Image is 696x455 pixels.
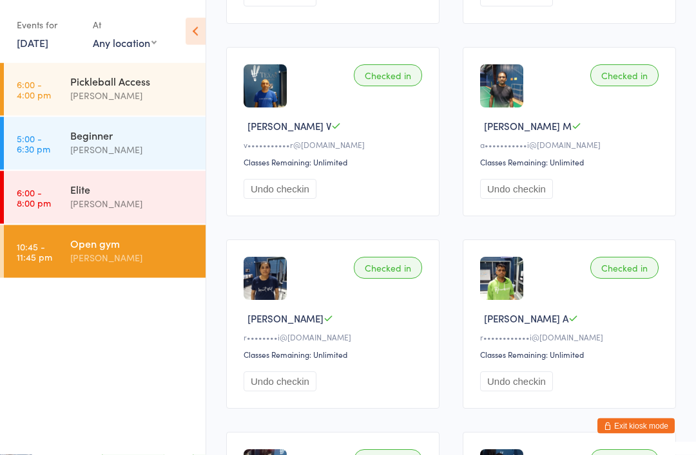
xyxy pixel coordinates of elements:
[93,35,157,50] div: Any location
[70,88,195,103] div: [PERSON_NAME]
[244,257,287,301] img: image1751589701.png
[244,332,426,343] div: r••••••••i@[DOMAIN_NAME]
[17,133,50,154] time: 5:00 - 6:30 pm
[590,65,659,87] div: Checked in
[244,372,316,392] button: Undo checkin
[590,257,659,279] div: Checked in
[480,257,523,301] img: image1754443381.png
[17,35,48,50] a: [DATE]
[4,117,206,170] a: 5:00 -6:30 pmBeginner[PERSON_NAME]
[70,182,195,196] div: Elite
[70,142,195,157] div: [PERSON_NAME]
[17,14,80,35] div: Events for
[70,128,195,142] div: Beginner
[93,14,157,35] div: At
[480,65,523,108] img: image1754518245.png
[484,120,572,133] span: [PERSON_NAME] M
[70,74,195,88] div: Pickleball Access
[70,236,195,250] div: Open gym
[17,241,52,262] time: 10:45 - 11:45 pm
[17,79,51,100] time: 6:00 - 4:00 pm
[244,180,316,200] button: Undo checkin
[70,250,195,265] div: [PERSON_NAME]
[354,257,422,279] div: Checked in
[480,140,662,151] div: a•••••••••••i@[DOMAIN_NAME]
[17,187,51,208] time: 6:00 - 8:00 pm
[484,312,568,326] span: [PERSON_NAME] A
[480,349,662,360] div: Classes Remaining: Unlimited
[244,157,426,168] div: Classes Remaining: Unlimited
[70,196,195,211] div: [PERSON_NAME]
[597,418,675,434] button: Exit kiosk mode
[244,140,426,151] div: v•••••••••••r@[DOMAIN_NAME]
[4,63,206,116] a: 6:00 -4:00 pmPickleball Access[PERSON_NAME]
[244,349,426,360] div: Classes Remaining: Unlimited
[247,120,331,133] span: [PERSON_NAME] V
[244,65,287,108] img: image1750004676.png
[4,225,206,278] a: 10:45 -11:45 pmOpen gym[PERSON_NAME]
[354,65,422,87] div: Checked in
[480,157,662,168] div: Classes Remaining: Unlimited
[480,180,553,200] button: Undo checkin
[480,372,553,392] button: Undo checkin
[4,171,206,224] a: 6:00 -8:00 pmElite[PERSON_NAME]
[247,312,324,326] span: [PERSON_NAME]
[480,332,662,343] div: r••••••••••••i@[DOMAIN_NAME]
